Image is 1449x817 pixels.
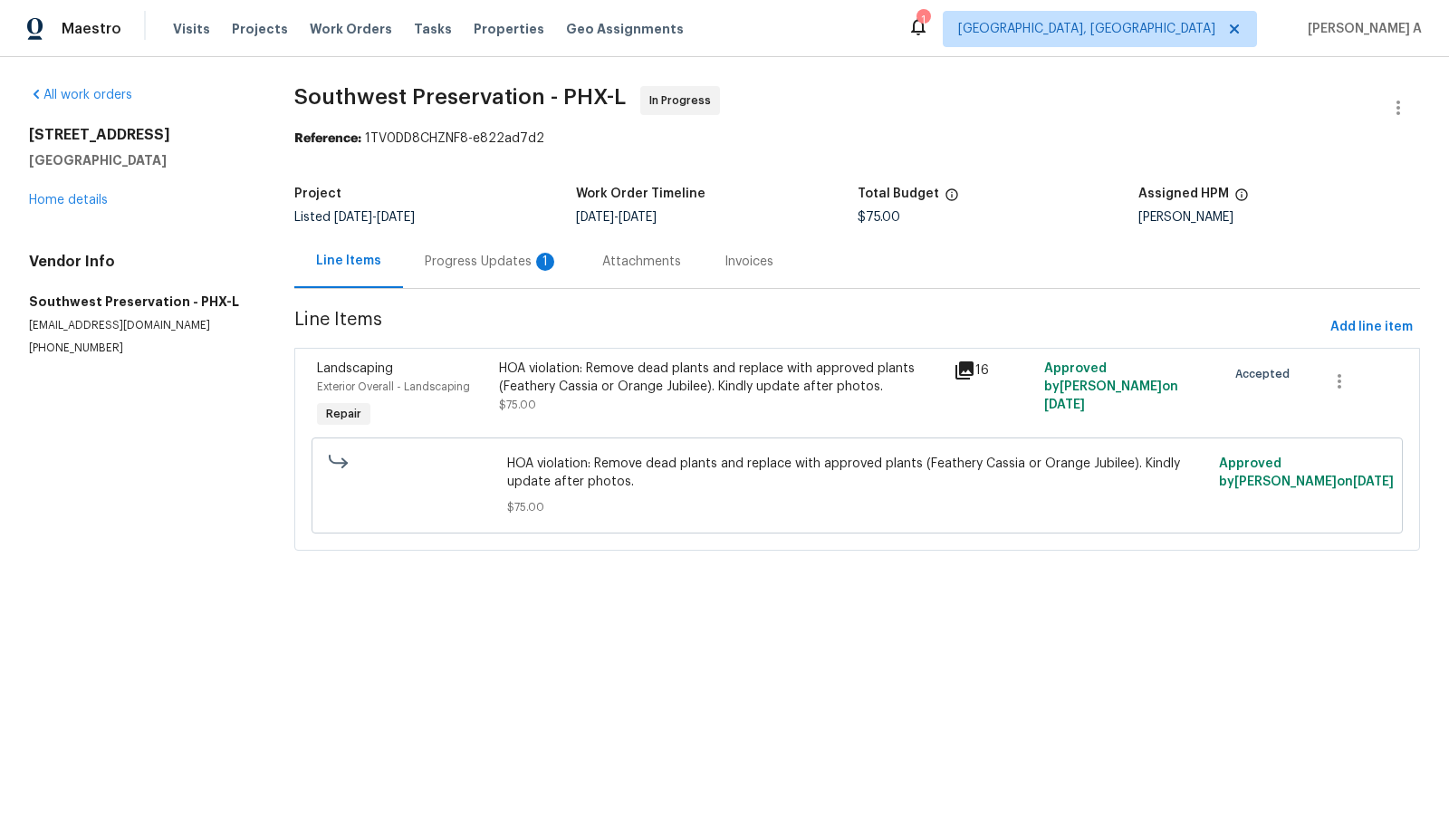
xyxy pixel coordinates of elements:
[1300,20,1422,38] span: [PERSON_NAME] A
[1044,362,1178,411] span: Approved by [PERSON_NAME] on
[29,194,108,207] a: Home details
[29,318,251,333] p: [EMAIL_ADDRESS][DOMAIN_NAME]
[294,187,341,200] h5: Project
[1138,187,1229,200] h5: Assigned HPM
[507,498,1208,516] span: $75.00
[29,293,251,311] h5: Southwest Preservation - PHX-L
[62,20,121,38] span: Maestro
[858,187,939,200] h5: Total Budget
[958,20,1215,38] span: [GEOGRAPHIC_DATA], [GEOGRAPHIC_DATA]
[232,20,288,38] span: Projects
[576,211,657,224] span: -
[334,211,415,224] span: -
[954,360,1033,381] div: 16
[294,211,415,224] span: Listed
[414,23,452,35] span: Tasks
[1235,365,1297,383] span: Accepted
[499,360,943,396] div: HOA violation: Remove dead plants and replace with approved plants (Feathery Cassia or Orange Jub...
[576,211,614,224] span: [DATE]
[602,253,681,271] div: Attachments
[173,20,210,38] span: Visits
[310,20,392,38] span: Work Orders
[576,187,705,200] h5: Work Order Timeline
[1353,476,1394,488] span: [DATE]
[29,126,251,144] h2: [STREET_ADDRESS]
[858,211,900,224] span: $75.00
[474,20,544,38] span: Properties
[425,253,559,271] div: Progress Updates
[29,89,132,101] a: All work orders
[536,253,554,271] div: 1
[619,211,657,224] span: [DATE]
[1138,211,1420,224] div: [PERSON_NAME]
[566,20,684,38] span: Geo Assignments
[1330,316,1413,339] span: Add line item
[294,311,1323,344] span: Line Items
[916,11,929,29] div: 1
[316,252,381,270] div: Line Items
[945,187,959,211] span: The total cost of line items that have been proposed by Opendoor. This sum includes line items th...
[29,151,251,169] h5: [GEOGRAPHIC_DATA]
[1219,457,1394,488] span: Approved by [PERSON_NAME] on
[29,341,251,356] p: [PHONE_NUMBER]
[294,132,361,145] b: Reference:
[317,362,393,375] span: Landscaping
[377,211,415,224] span: [DATE]
[294,86,626,108] span: Southwest Preservation - PHX-L
[294,130,1420,148] div: 1TV0DD8CHZNF8-e822ad7d2
[334,211,372,224] span: [DATE]
[649,91,718,110] span: In Progress
[1323,311,1420,344] button: Add line item
[319,405,369,423] span: Repair
[29,253,251,271] h4: Vendor Info
[317,381,470,392] span: Exterior Overall - Landscaping
[1044,399,1085,411] span: [DATE]
[507,455,1208,491] span: HOA violation: Remove dead plants and replace with approved plants (Feathery Cassia or Orange Jub...
[499,399,536,410] span: $75.00
[724,253,773,271] div: Invoices
[1234,187,1249,211] span: The hpm assigned to this work order.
